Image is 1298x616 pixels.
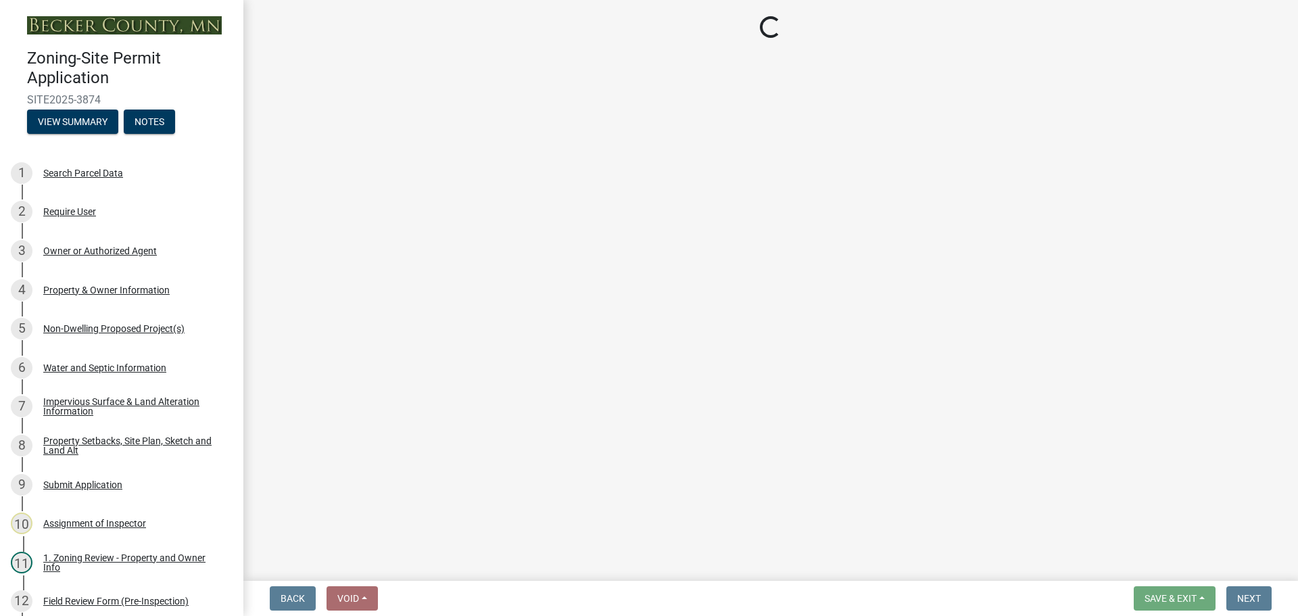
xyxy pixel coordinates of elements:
[11,240,32,262] div: 3
[11,513,32,534] div: 10
[11,474,32,496] div: 9
[337,593,359,604] span: Void
[11,357,32,379] div: 6
[43,397,222,416] div: Impervious Surface & Land Alteration Information
[43,596,189,606] div: Field Review Form (Pre-Inspection)
[27,16,222,34] img: Becker County, Minnesota
[43,363,166,373] div: Water and Septic Information
[11,396,32,417] div: 7
[43,285,170,295] div: Property & Owner Information
[43,207,96,216] div: Require User
[43,324,185,333] div: Non-Dwelling Proposed Project(s)
[43,519,146,528] div: Assignment of Inspector
[11,279,32,301] div: 4
[11,162,32,184] div: 1
[11,318,32,339] div: 5
[124,117,175,128] wm-modal-confirm: Notes
[124,110,175,134] button: Notes
[43,246,157,256] div: Owner or Authorized Agent
[1226,586,1272,611] button: Next
[27,110,118,134] button: View Summary
[11,201,32,222] div: 2
[43,553,222,572] div: 1. Zoning Review - Property and Owner Info
[1237,593,1261,604] span: Next
[43,436,222,455] div: Property Setbacks, Site Plan, Sketch and Land Alt
[1134,586,1216,611] button: Save & Exit
[281,593,305,604] span: Back
[270,586,316,611] button: Back
[11,552,32,573] div: 11
[27,49,233,88] h4: Zoning-Site Permit Application
[11,435,32,456] div: 8
[11,590,32,612] div: 12
[43,480,122,490] div: Submit Application
[1145,593,1197,604] span: Save & Exit
[43,168,123,178] div: Search Parcel Data
[27,93,216,106] span: SITE2025-3874
[327,586,378,611] button: Void
[27,117,118,128] wm-modal-confirm: Summary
